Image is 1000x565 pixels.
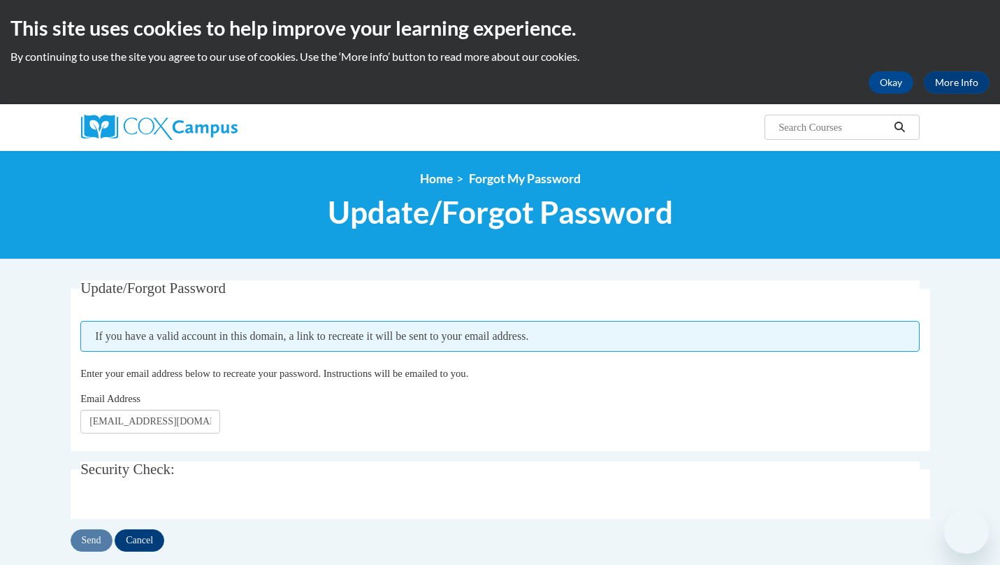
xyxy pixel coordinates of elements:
[80,368,468,379] span: Enter your email address below to recreate your password. Instructions will be emailed to you.
[80,393,140,404] span: Email Address
[80,410,220,434] input: Email
[420,171,453,186] a: Home
[869,71,913,94] button: Okay
[10,49,990,64] p: By continuing to use the site you agree to our use of cookies. Use the ‘More info’ button to read...
[328,194,673,231] span: Update/Forgot Password
[889,119,910,136] button: Search
[81,115,238,140] img: Cox Campus
[469,171,581,186] span: Forgot My Password
[777,119,889,136] input: Search Courses
[944,509,989,554] iframe: Button to launch messaging window
[80,280,226,296] span: Update/Forgot Password
[81,115,347,140] a: Cox Campus
[80,321,920,352] span: If you have a valid account in this domain, a link to recreate it will be sent to your email addr...
[80,461,175,478] span: Security Check:
[924,71,990,94] a: More Info
[115,529,164,552] input: Cancel
[10,14,990,42] h2: This site uses cookies to help improve your learning experience.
